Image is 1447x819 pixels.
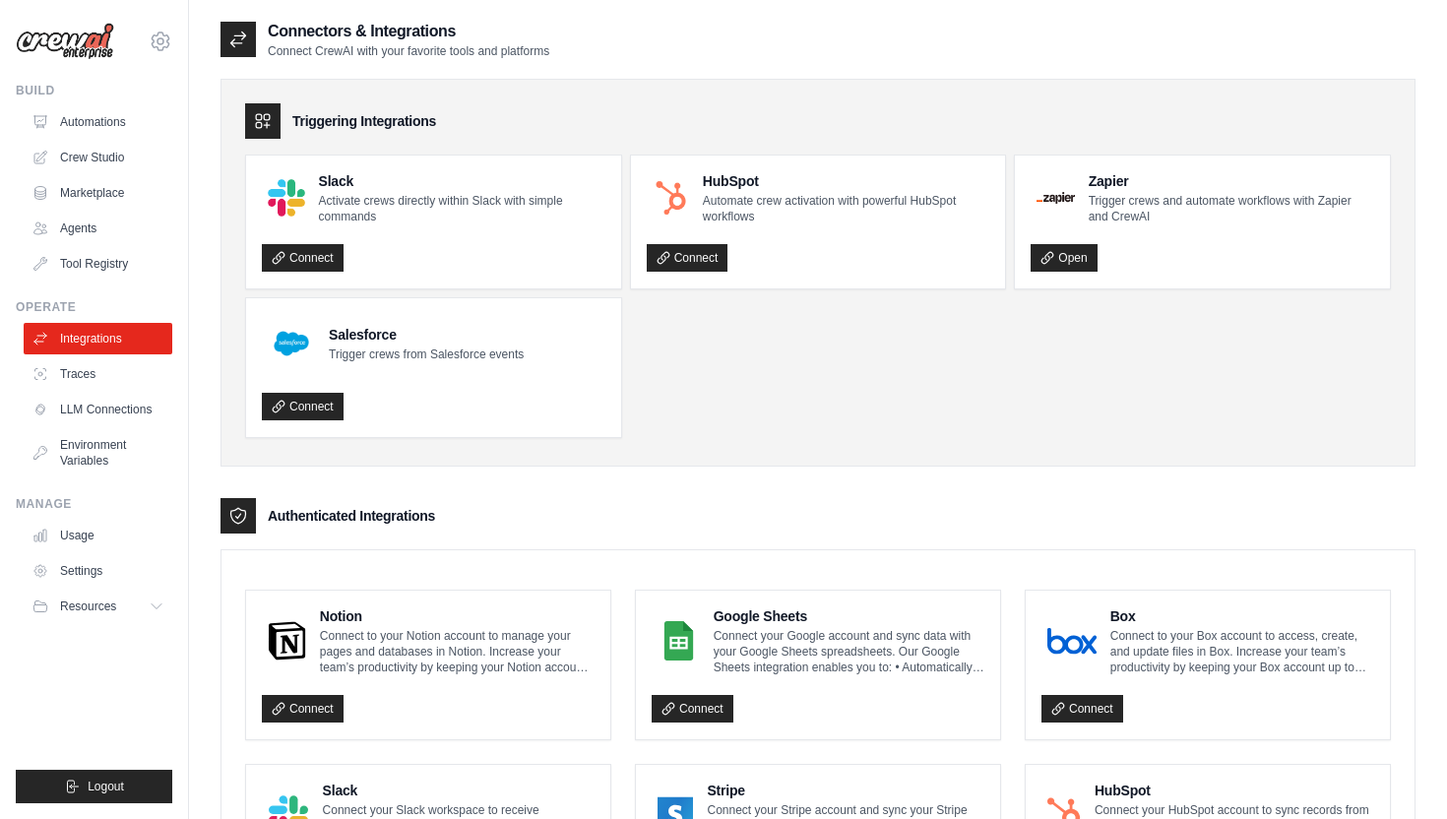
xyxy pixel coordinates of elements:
a: LLM Connections [24,394,172,425]
div: Operate [16,299,172,315]
h4: Slack [323,781,595,800]
p: Trigger crews and automate workflows with Zapier and CrewAI [1089,193,1374,224]
h4: Google Sheets [714,606,984,626]
img: Box Logo [1047,621,1097,661]
p: Automate crew activation with powerful HubSpot workflows [703,193,989,224]
h3: Triggering Integrations [292,111,436,131]
a: Connect [652,695,733,723]
p: Connect your Google account and sync data with your Google Sheets spreadsheets. Our Google Sheets... [714,628,984,675]
h4: Notion [320,606,595,626]
img: Slack Logo [268,179,305,217]
a: Usage [24,520,172,551]
p: Connect to your Notion account to manage your pages and databases in Notion. Increase your team’s... [320,628,595,675]
a: Connect [1041,695,1123,723]
div: Manage [16,496,172,512]
a: Connect [262,244,344,272]
a: Connect [647,244,728,272]
p: Trigger crews from Salesforce events [329,346,524,362]
h4: HubSpot [1095,781,1374,800]
a: Open [1031,244,1097,272]
a: Automations [24,106,172,138]
a: Marketplace [24,177,172,209]
img: Google Sheets Logo [658,621,700,661]
h4: Box [1110,606,1374,626]
p: Activate crews directly within Slack with simple commands [319,193,605,224]
h4: Salesforce [329,325,524,345]
a: Agents [24,213,172,244]
h4: Stripe [707,781,984,800]
button: Resources [24,591,172,622]
p: Connect to your Box account to access, create, and update files in Box. Increase your team’s prod... [1110,628,1374,675]
h4: HubSpot [703,171,989,191]
span: Resources [60,598,116,614]
h4: Zapier [1089,171,1374,191]
a: Environment Variables [24,429,172,476]
a: Crew Studio [24,142,172,173]
img: Zapier Logo [1037,192,1074,204]
a: Settings [24,555,172,587]
img: Salesforce Logo [268,320,315,367]
span: Logout [88,779,124,794]
a: Traces [24,358,172,390]
a: Integrations [24,323,172,354]
a: Connect [262,695,344,723]
h4: Slack [319,171,605,191]
img: HubSpot Logo [653,179,689,216]
img: Notion Logo [268,621,306,661]
h2: Connectors & Integrations [268,20,549,43]
a: Connect [262,393,344,420]
img: Logo [16,23,114,60]
button: Logout [16,770,172,803]
a: Tool Registry [24,248,172,280]
h3: Authenticated Integrations [268,506,435,526]
p: Connect CrewAI with your favorite tools and platforms [268,43,549,59]
div: Build [16,83,172,98]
